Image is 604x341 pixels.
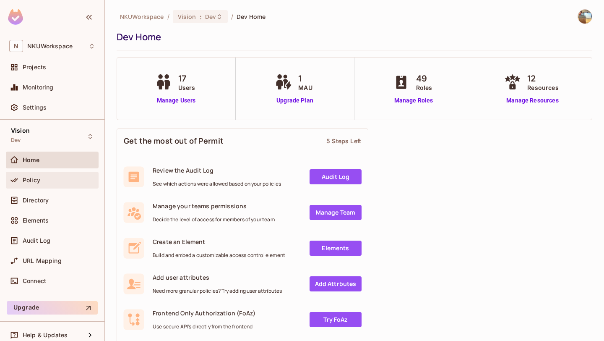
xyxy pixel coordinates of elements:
span: Policy [23,177,40,184]
span: Dev Home [237,13,266,21]
a: Audit Log [310,169,362,184]
span: Dev [11,137,21,144]
span: MAU [298,83,312,92]
span: Vision [178,13,196,21]
li: / [231,13,233,21]
span: 1 [298,72,312,85]
span: Home [23,157,40,163]
span: Build and embed a customizable access control element [153,252,285,259]
span: Audit Log [23,237,50,244]
div: 5 Steps Left [326,137,361,145]
span: Need more granular policies? Try adding user attributes [153,288,282,294]
span: N [9,40,23,52]
span: Manage your teams permissions [153,202,275,210]
span: Resources [527,83,558,92]
span: Roles [416,83,432,92]
span: Dev [205,13,216,21]
span: Review the Audit Log [153,166,281,174]
span: the active workspace [120,13,164,21]
span: Use secure API's directly from the frontend [153,323,255,330]
a: Try FoAz [310,312,362,327]
a: Manage Users [153,96,200,105]
span: 12 [527,72,558,85]
li: / [167,13,169,21]
img: SReyMgAAAABJRU5ErkJggg== [8,9,23,25]
a: Elements [310,241,362,256]
button: Upgrade [7,301,98,315]
span: Help & Updates [23,332,68,338]
span: URL Mapping [23,257,62,264]
span: Workspace: NKUWorkspace [27,43,73,50]
span: Settings [23,104,47,111]
span: Monitoring [23,84,54,91]
span: Add user attributes [153,273,282,281]
span: Directory [23,197,49,204]
span: Elements [23,217,49,224]
span: Connect [23,278,46,284]
span: Decide the level of access for members of your team [153,216,275,223]
span: Frontend Only Authorization (FoAz) [153,309,255,317]
a: Manage Roles [391,96,437,105]
a: Manage Resources [502,96,562,105]
span: 17 [178,72,195,85]
span: Projects [23,64,46,71]
a: Upgrade Plan [273,96,316,105]
span: : [199,13,202,20]
span: See which actions were allowed based on your policies [153,181,281,187]
a: Add Attrbutes [310,276,362,291]
span: Vision [11,127,30,134]
span: Users [178,83,195,92]
span: 49 [416,72,432,85]
div: Dev Home [117,31,588,43]
span: Get the most out of Permit [124,136,224,146]
span: Create an Element [153,238,285,246]
img: Bhaktij Koli [578,10,592,24]
a: Manage Team [310,205,362,220]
